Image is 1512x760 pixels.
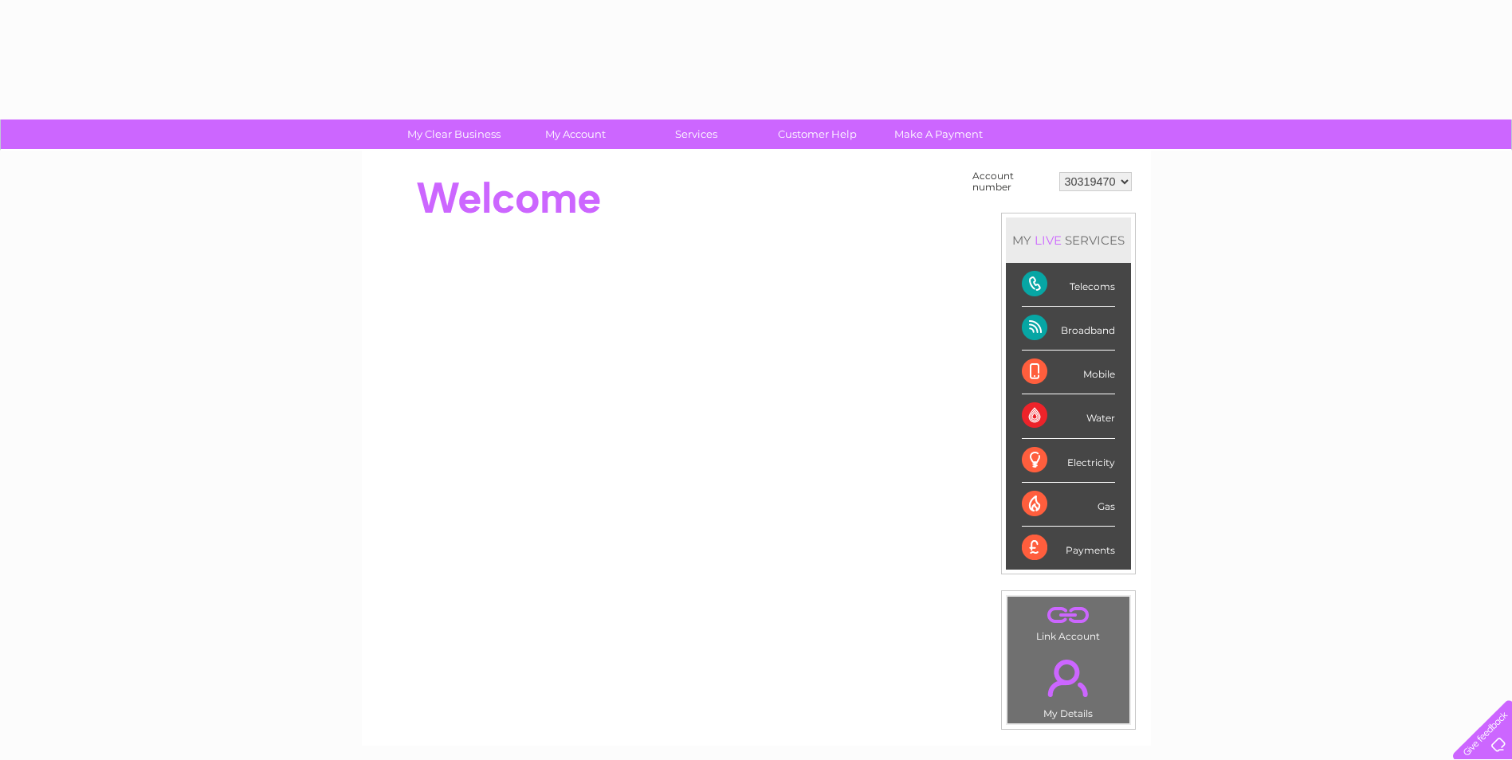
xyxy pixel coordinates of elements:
a: Make A Payment [873,119,1004,149]
div: Water [1022,394,1115,438]
td: My Details [1007,646,1130,724]
div: Payments [1022,527,1115,570]
div: Telecoms [1022,263,1115,307]
div: Mobile [1022,351,1115,394]
a: Services [630,119,762,149]
a: . [1011,601,1125,629]
a: My Clear Business [388,119,520,149]
a: Customer Help [752,119,883,149]
div: MY SERVICES [1006,217,1131,263]
div: LIVE [1031,233,1065,248]
td: Link Account [1007,596,1130,646]
a: My Account [509,119,641,149]
div: Broadband [1022,307,1115,351]
div: Electricity [1022,439,1115,483]
a: . [1011,650,1125,706]
td: Account number [968,166,1055,197]
div: Gas [1022,483,1115,527]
